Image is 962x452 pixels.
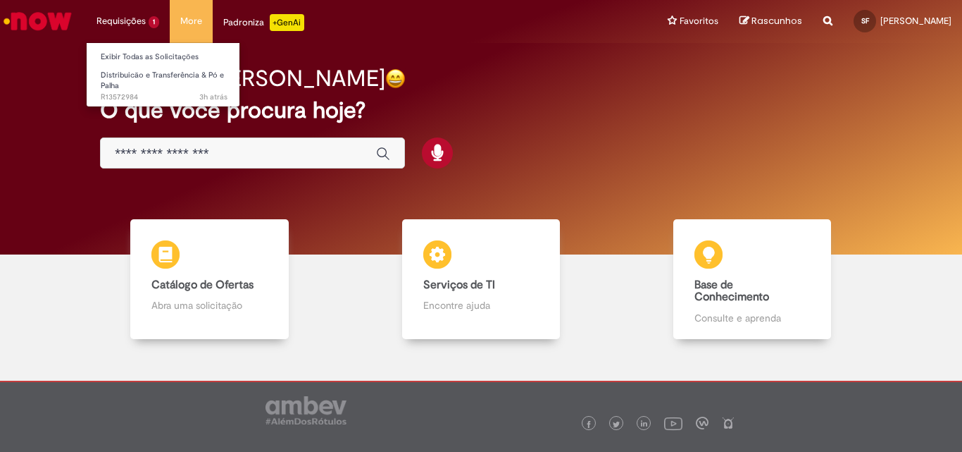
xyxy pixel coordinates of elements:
img: happy-face.png [385,68,406,89]
h2: Boa tarde, [PERSON_NAME] [100,66,385,91]
a: Exibir Todas as Solicitações [87,49,242,65]
a: Serviços de TI Encontre ajuda [345,219,616,339]
a: Aberto R13572984 : Distribuicão e Transferência & Pó e Palha [87,68,242,98]
a: Rascunhos [739,15,802,28]
span: Distribuicão e Transferência & Pó e Palha [101,70,224,92]
img: logo_footer_twitter.png [613,421,620,428]
span: [PERSON_NAME] [880,15,951,27]
p: Abra uma solicitação [151,298,267,312]
b: Serviços de TI [423,278,495,292]
a: Catálogo de Ofertas Abra uma solicitação [74,219,345,339]
span: Favoritos [680,14,718,28]
span: Rascunhos [751,14,802,28]
img: logo_footer_youtube.png [664,414,682,432]
span: Requisições [96,14,146,28]
b: Catálogo de Ofertas [151,278,254,292]
p: +GenAi [270,14,304,31]
b: Base de Conhecimento [694,278,769,305]
img: logo_footer_facebook.png [585,421,592,428]
p: Consulte e aprenda [694,311,810,325]
a: Base de Conhecimento Consulte e aprenda [617,219,888,339]
img: logo_footer_linkedin.png [641,420,648,429]
time: 27/09/2025 12:32:12 [199,92,227,102]
span: SF [861,16,869,25]
span: More [180,14,202,28]
ul: Requisições [86,42,240,107]
img: logo_footer_workplace.png [696,417,708,429]
img: logo_footer_naosei.png [722,417,735,429]
span: R13572984 [101,92,227,103]
img: ServiceNow [1,7,74,35]
p: Encontre ajuda [423,298,539,312]
span: 3h atrás [199,92,227,102]
img: logo_footer_ambev_rotulo_gray.png [266,396,346,424]
span: 1 [149,16,159,28]
div: Padroniza [223,14,304,31]
h2: O que você procura hoje? [100,98,862,123]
